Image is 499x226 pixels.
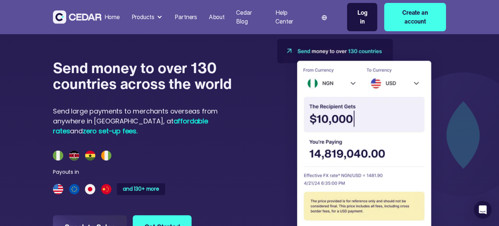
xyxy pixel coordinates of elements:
[129,10,166,25] div: Products
[347,3,377,31] a: Log in
[132,13,155,22] div: Products
[175,13,197,22] div: Partners
[275,8,306,26] div: Help Center
[322,15,327,20] img: world icon
[236,8,264,26] div: Cedar Blog
[272,5,309,29] a: Help Center
[123,187,159,192] div: and 130+ more
[53,106,248,136] div: Send large payments to merchants overseas from anywhere in [GEOGRAPHIC_DATA], at and
[53,168,79,176] div: Payouts in
[172,9,200,25] a: Partners
[209,13,225,22] div: About
[206,9,228,25] a: About
[53,60,248,92] h4: Send money to over 130 countries across the world
[53,116,208,136] span: affordable rates
[83,126,138,136] span: zero set-up fees.
[354,8,370,26] div: Log in
[384,3,446,31] a: Create an account
[104,13,120,22] div: Home
[474,201,492,219] div: Open Intercom Messenger
[234,5,267,29] a: Cedar Blog
[101,9,123,25] a: Home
